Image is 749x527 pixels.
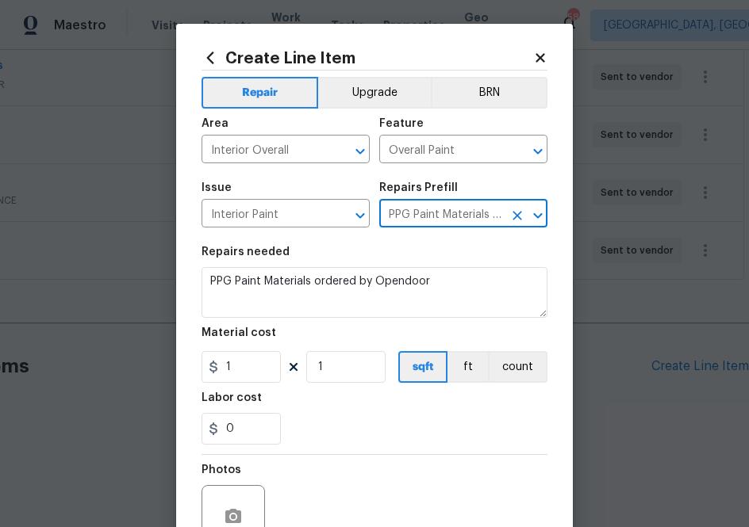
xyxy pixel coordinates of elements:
button: Open [527,140,549,162]
button: Repair [202,77,318,109]
button: sqft [398,351,447,383]
h5: Material cost [202,327,276,338]
button: Open [349,204,371,227]
button: ft [447,351,488,383]
h5: Repairs needed [202,246,290,258]
button: Clear [506,204,528,227]
h5: Feature [379,118,424,129]
h5: Photos [202,464,241,475]
h5: Repairs Prefill [379,182,458,193]
button: count [488,351,547,383]
h5: Labor cost [202,392,262,403]
button: Upgrade [318,77,432,109]
h5: Issue [202,182,232,193]
button: Open [527,204,549,227]
h2: Create Line Item [202,49,533,67]
button: Open [349,140,371,162]
h5: Area [202,118,229,129]
textarea: PPG Paint Materials ordered by Opendoor [202,267,547,318]
button: BRN [431,77,547,109]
